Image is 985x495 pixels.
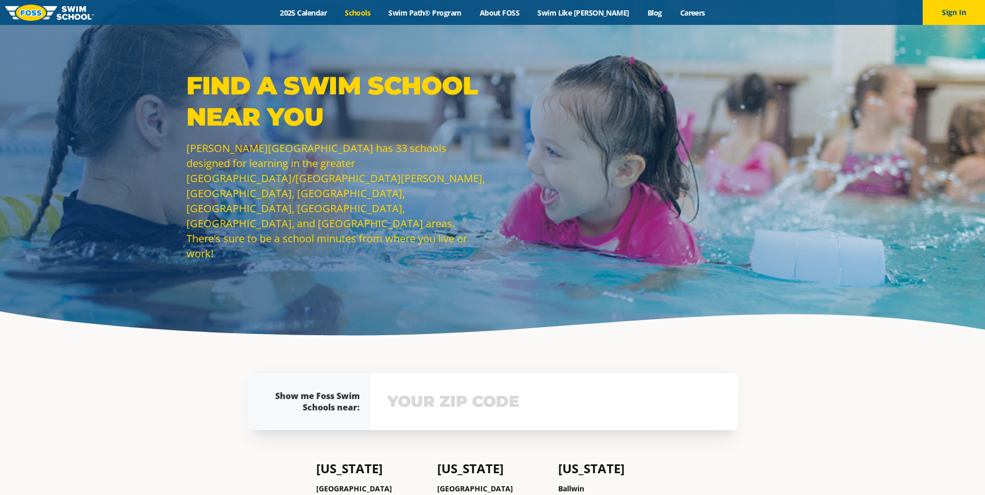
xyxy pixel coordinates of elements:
[638,8,671,18] a: Blog
[316,461,427,476] h4: [US_STATE]
[268,390,360,413] div: Show me Foss Swim Schools near:
[437,461,548,476] h4: [US_STATE]
[529,8,639,18] a: Swim Like [PERSON_NAME]
[271,8,336,18] a: 2025 Calendar
[671,8,714,18] a: Careers
[336,8,380,18] a: Schools
[437,484,513,493] a: [GEOGRAPHIC_DATA]
[470,8,529,18] a: About FOSS
[558,461,669,476] h4: [US_STATE]
[558,484,584,493] a: Ballwin
[380,8,470,18] a: Swim Path® Program
[385,387,723,417] input: YOUR ZIP CODE
[5,5,94,21] img: FOSS Swim School Logo
[186,70,488,132] p: Find a Swim School Near You
[186,141,488,261] p: [PERSON_NAME][GEOGRAPHIC_DATA] has 33 schools designed for learning in the greater [GEOGRAPHIC_DA...
[316,484,392,493] a: [GEOGRAPHIC_DATA]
